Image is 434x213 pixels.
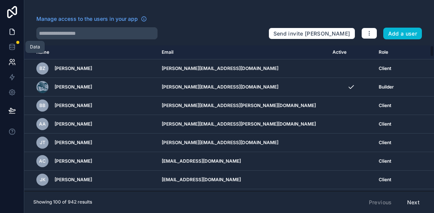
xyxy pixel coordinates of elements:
[24,45,434,191] div: scrollable content
[40,177,45,183] span: JK
[402,196,425,209] button: Next
[157,189,328,208] td: [EMAIL_ADDRESS][DOMAIN_NAME]
[379,158,391,164] span: Client
[383,28,422,40] button: Add a user
[36,15,147,23] a: Manage access to the users in your app
[39,158,46,164] span: AC
[55,103,92,109] span: [PERSON_NAME]
[36,15,138,23] span: Manage access to the users in your app
[157,171,328,189] td: [EMAIL_ADDRESS][DOMAIN_NAME]
[55,84,92,90] span: [PERSON_NAME]
[269,28,355,40] button: Send invite [PERSON_NAME]
[55,158,92,164] span: [PERSON_NAME]
[55,140,92,146] span: [PERSON_NAME]
[157,96,328,115] td: [PERSON_NAME][EMAIL_ADDRESS][PERSON_NAME][DOMAIN_NAME]
[55,177,92,183] span: [PERSON_NAME]
[379,103,391,109] span: Client
[33,199,92,205] span: Showing 100 of 942 results
[40,140,45,146] span: JT
[157,78,328,96] td: [PERSON_NAME][EMAIL_ADDRESS][DOMAIN_NAME]
[379,121,391,127] span: Client
[157,152,328,171] td: [EMAIL_ADDRESS][DOMAIN_NAME]
[30,44,40,50] div: Data
[55,65,92,72] span: [PERSON_NAME]
[379,177,391,183] span: Client
[374,45,417,59] th: Role
[157,115,328,134] td: [PERSON_NAME][EMAIL_ADDRESS][PERSON_NAME][DOMAIN_NAME]
[157,134,328,152] td: [PERSON_NAME][EMAIL_ADDRESS][DOMAIN_NAME]
[328,45,374,59] th: Active
[39,121,46,127] span: AA
[24,45,157,59] th: Name
[39,103,45,109] span: BB
[379,65,391,72] span: Client
[379,84,394,90] span: Builder
[39,65,45,72] span: BZ
[157,45,328,59] th: Email
[379,140,391,146] span: Client
[55,121,92,127] span: [PERSON_NAME]
[157,59,328,78] td: [PERSON_NAME][EMAIL_ADDRESS][DOMAIN_NAME]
